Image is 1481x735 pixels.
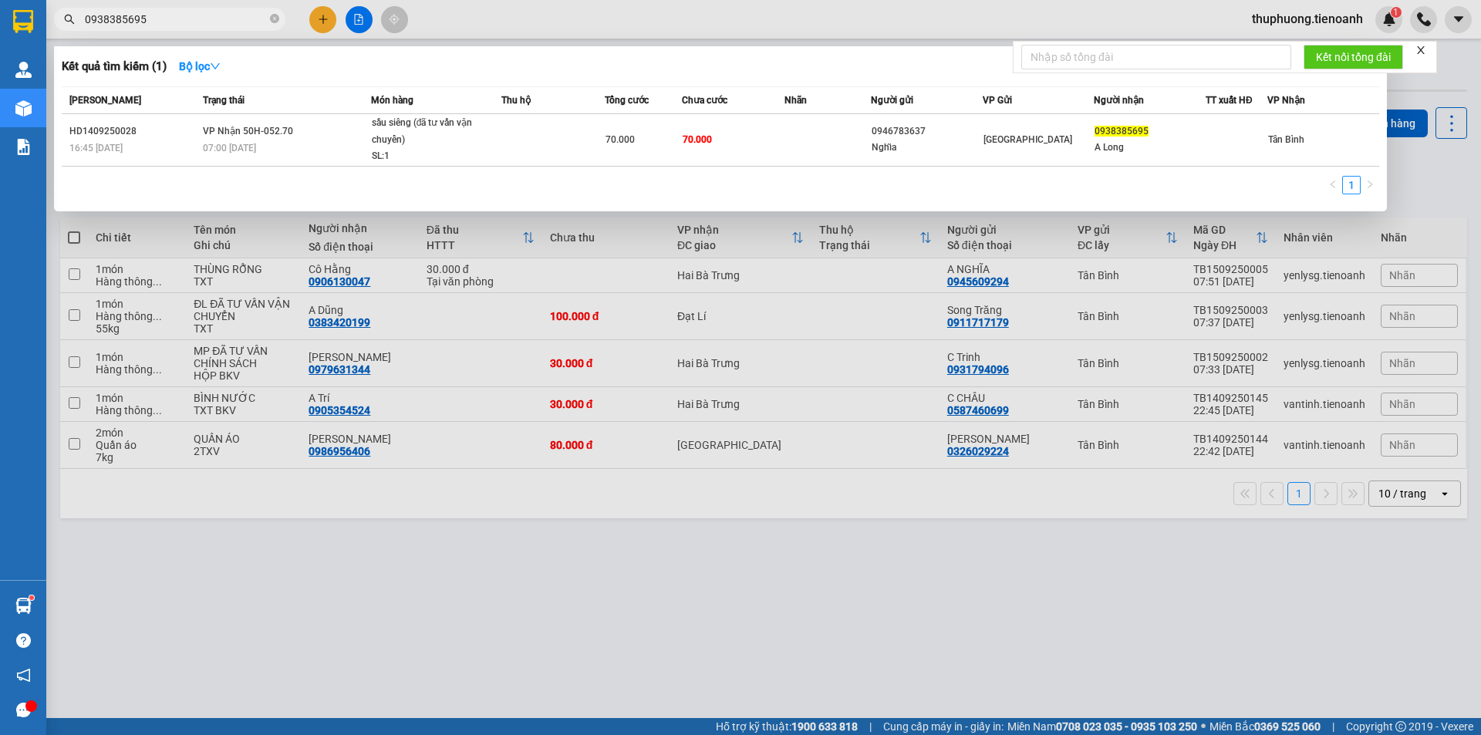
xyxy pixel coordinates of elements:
[15,598,32,614] img: warehouse-icon
[15,100,32,116] img: warehouse-icon
[371,95,413,106] span: Món hàng
[16,703,31,717] span: message
[983,95,1012,106] span: VP Gửi
[784,95,807,106] span: Nhãn
[1268,134,1304,145] span: Tân Bình
[1328,180,1338,189] span: left
[1267,95,1305,106] span: VP Nhận
[179,60,221,72] strong: Bộ lọc
[16,633,31,648] span: question-circle
[1095,126,1149,137] span: 0938385695
[1415,45,1426,56] span: close
[372,115,487,148] div: sầu siêng (đã tư vấn vận chuyển)
[682,95,727,106] span: Chưa cước
[29,595,34,600] sup: 1
[1095,140,1205,156] div: A Long
[85,11,267,28] input: Tìm tên, số ĐT hoặc mã đơn
[983,134,1072,145] span: [GEOGRAPHIC_DATA]
[69,95,141,106] span: [PERSON_NAME]
[1021,45,1291,69] input: Nhập số tổng đài
[69,143,123,153] span: 16:45 [DATE]
[15,139,32,155] img: solution-icon
[1324,176,1342,194] button: left
[270,12,279,27] span: close-circle
[203,95,245,106] span: Trạng thái
[1324,176,1342,194] li: Previous Page
[871,95,913,106] span: Người gửi
[605,95,649,106] span: Tổng cước
[203,126,293,137] span: VP Nhận 50H-052.70
[501,95,531,106] span: Thu hộ
[1316,49,1391,66] span: Kết nối tổng đài
[69,123,198,140] div: HD1409250028
[1094,95,1144,106] span: Người nhận
[1304,45,1403,69] button: Kết nối tổng đài
[270,14,279,23] span: close-circle
[16,668,31,683] span: notification
[167,54,233,79] button: Bộ lọcdown
[1343,177,1360,194] a: 1
[64,14,75,25] span: search
[62,59,167,75] h3: Kết quả tìm kiếm ( 1 )
[872,123,982,140] div: 0946783637
[1206,95,1253,106] span: TT xuất HĐ
[210,61,221,72] span: down
[13,10,33,33] img: logo-vxr
[372,148,487,165] div: SL: 1
[1361,176,1379,194] li: Next Page
[203,143,256,153] span: 07:00 [DATE]
[1361,176,1379,194] button: right
[872,140,982,156] div: Nghĩa
[1342,176,1361,194] li: 1
[683,134,712,145] span: 70.000
[15,62,32,78] img: warehouse-icon
[606,134,635,145] span: 70.000
[1365,180,1375,189] span: right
